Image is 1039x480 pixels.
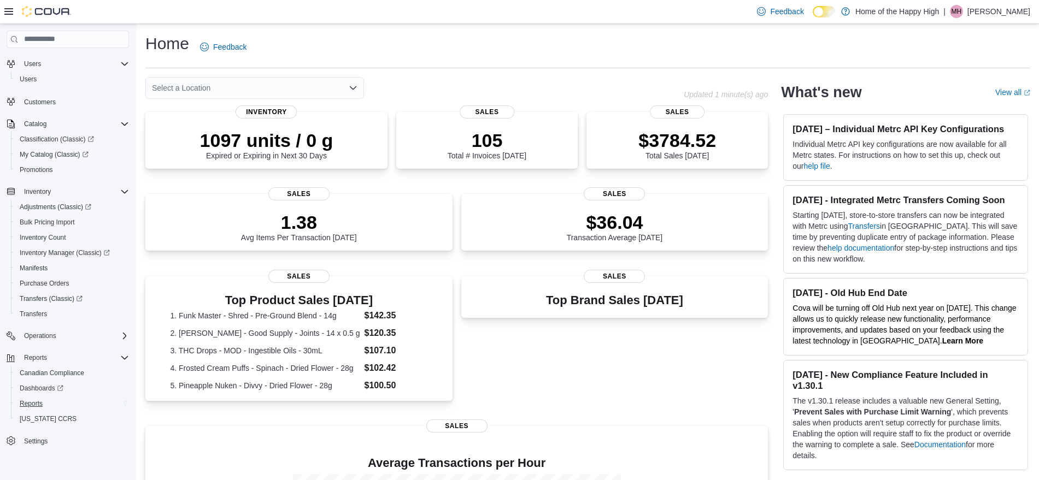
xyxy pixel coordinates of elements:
[1024,90,1030,96] svg: External link
[20,150,89,159] span: My Catalog (Classic)
[364,362,427,375] dd: $102.42
[460,105,514,118] span: Sales
[11,365,133,381] button: Canadian Compliance
[426,419,488,432] span: Sales
[448,129,526,151] p: 105
[364,379,427,392] dd: $100.50
[24,187,51,196] span: Inventory
[15,216,79,229] a: Bulk Pricing Import
[584,187,645,200] span: Sales
[20,135,94,144] span: Classification (Classic)
[15,366,89,380] a: Canadian Compliance
[20,218,75,227] span: Bulk Pricing Import
[827,244,894,252] a: help documentation
[20,57,45,70] button: Users
[15,231,71,244] a: Inventory Count
[364,309,427,322] dd: $142.35
[364,327,427,340] dd: $120.35
[11,215,133,230] button: Bulk Pricing Import
[20,279,69,288] span: Purchase Orders
[650,105,705,118] span: Sales
[20,329,61,342] button: Operations
[15,200,96,214] a: Adjustments (Classic)
[793,210,1019,264] p: Starting [DATE], store-to-store transfers can now be integrated with Metrc using in [GEOGRAPHIC_D...
[24,353,47,362] span: Reports
[2,93,133,109] button: Customers
[942,336,983,345] a: Learn More
[15,216,129,229] span: Bulk Pricing Import
[793,369,1019,391] h3: [DATE] - New Compliance Feature Included in v1.30.1
[11,306,133,322] button: Transfers
[15,412,81,425] a: [US_STATE] CCRS
[241,211,357,242] div: Avg Items Per Transaction [DATE]
[20,94,129,108] span: Customers
[20,248,110,257] span: Inventory Manager (Classic)
[20,117,129,131] span: Catalog
[20,96,60,109] a: Customers
[24,331,56,340] span: Operations
[15,246,114,259] a: Inventory Manager (Classic)
[2,350,133,365] button: Reports
[20,117,51,131] button: Catalog
[170,363,360,374] dt: 4. Frosted Cream Puffs - Spinach - Dried Flower - 28g
[20,233,66,242] span: Inventory Count
[567,211,663,242] div: Transaction Average [DATE]
[11,162,133,177] button: Promotions
[2,184,133,199] button: Inventory
[268,270,330,283] span: Sales
[22,6,71,17] img: Cova
[15,246,129,259] span: Inventory Manager (Classic)
[196,36,251,58] a: Feedback
[170,380,360,391] dt: 5. Pineapple Nuken - Divvy - Dried Flower - 28g
[15,292,87,305] a: Transfers (Classic)
[15,148,129,161] span: My Catalog (Classic)
[20,329,129,342] span: Operations
[448,129,526,160] div: Total # Invoices [DATE]
[793,304,1016,345] span: Cova will be turning off Old Hub next year on [DATE]. This change allows us to quickly release ne...
[20,185,55,198] button: Inventory
[15,133,98,146] a: Classification (Classic)
[15,366,129,380] span: Canadian Compliance
[2,433,133,449] button: Settings
[15,382,129,395] span: Dashboards
[11,291,133,306] a: Transfers (Classic)
[943,5,946,18] p: |
[848,222,880,230] a: Transfers
[15,277,129,290] span: Purchase Orders
[15,148,93,161] a: My Catalog (Classic)
[15,307,129,321] span: Transfers
[20,369,84,377] span: Canadian Compliance
[24,98,56,106] span: Customers
[154,457,759,470] h4: Average Transactions per Hour
[20,203,91,211] span: Adjustments (Classic)
[20,414,77,423] span: [US_STATE] CCRS
[15,231,129,244] span: Inventory Count
[11,411,133,426] button: [US_STATE] CCRS
[15,133,129,146] span: Classification (Classic)
[200,129,333,160] div: Expired or Expiring in Next 30 Days
[793,123,1019,134] h3: [DATE] – Individual Metrc API Key Configurations
[145,33,189,55] h1: Home
[20,264,48,272] span: Manifests
[15,163,57,176] a: Promotions
[2,328,133,343] button: Operations
[855,5,939,18] p: Home of the Happy High
[20,351,129,364] span: Reports
[967,5,1030,18] p: [PERSON_NAME]
[11,199,133,215] a: Adjustments (Classic)
[15,73,129,86] span: Users
[170,294,427,307] h3: Top Product Sales [DATE]
[24,437,48,446] span: Settings
[15,292,129,305] span: Transfers (Classic)
[995,88,1030,97] a: View allExternal link
[15,163,129,176] span: Promotions
[950,5,963,18] div: Miranda Hartle
[952,5,962,18] span: MH
[170,345,360,356] dt: 3. THC Drops - MOD - Ingestible Oils - 30mL
[15,382,68,395] a: Dashboards
[11,396,133,411] button: Reports
[24,120,46,128] span: Catalog
[24,60,41,68] span: Users
[20,351,51,364] button: Reports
